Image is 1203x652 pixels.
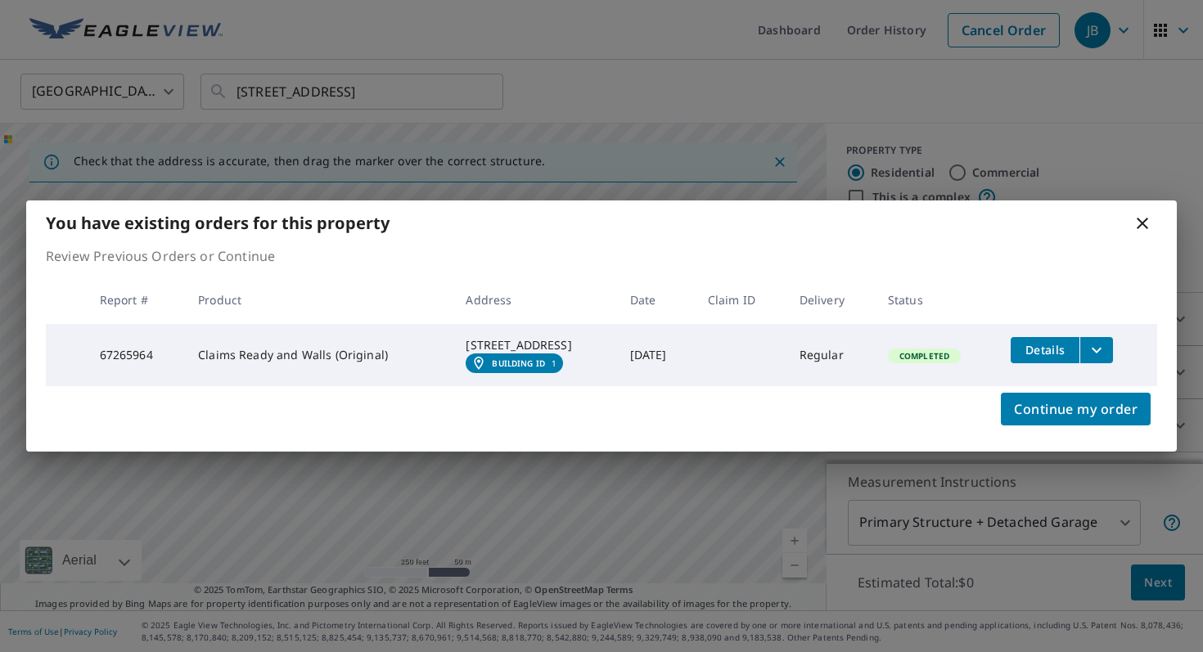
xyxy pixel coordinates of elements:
[1011,337,1079,363] button: detailsBtn-67265964
[492,358,545,368] em: Building ID
[786,276,875,324] th: Delivery
[1021,342,1070,357] span: Details
[786,324,875,386] td: Regular
[466,337,603,353] div: [STREET_ADDRESS]
[46,212,390,234] b: You have existing orders for this property
[890,350,959,362] span: Completed
[1001,393,1151,425] button: Continue my order
[185,324,453,386] td: Claims Ready and Walls (Original)
[617,324,695,386] td: [DATE]
[1014,398,1138,420] span: Continue my order
[185,276,453,324] th: Product
[46,246,1157,266] p: Review Previous Orders or Continue
[875,276,998,324] th: Status
[87,276,186,324] th: Report #
[87,324,186,386] td: 67265964
[617,276,695,324] th: Date
[1079,337,1113,363] button: filesDropdownBtn-67265964
[453,276,616,324] th: Address
[466,353,563,373] a: Building ID1
[695,276,786,324] th: Claim ID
